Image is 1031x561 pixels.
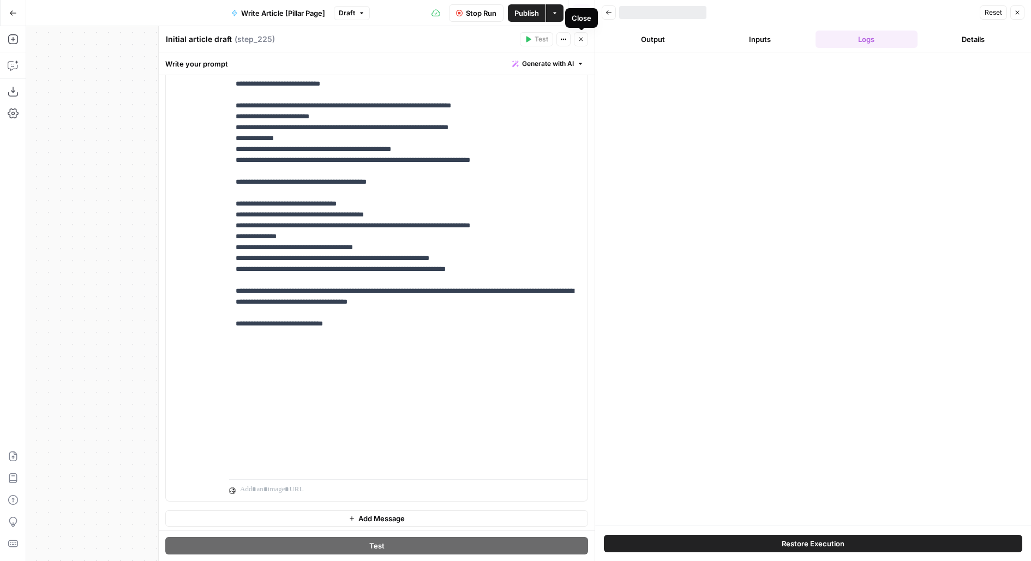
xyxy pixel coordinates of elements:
button: Reset [980,5,1007,20]
button: Logs [816,31,918,48]
button: Add Message [165,510,588,527]
button: Draft [334,6,370,20]
button: Stop Run [449,4,503,22]
span: Generate with AI [522,59,574,69]
div: Write your prompt [159,52,595,75]
button: Write Article [Pillar Page] [225,4,332,22]
span: Add Message [358,513,405,524]
button: Details [922,31,1024,48]
button: Test [520,32,553,46]
div: user [166,31,220,501]
span: ( step_225 ) [235,34,275,45]
span: Reset [985,8,1002,17]
button: Test [165,537,588,554]
button: Restore Execution [604,535,1022,552]
span: Publish [514,8,539,19]
span: Stop Run [466,8,496,19]
button: Generate with AI [508,57,588,71]
button: Inputs [709,31,811,48]
textarea: Initial article draft [166,34,232,45]
button: Publish [508,4,546,22]
span: Restore Execution [782,538,844,549]
span: Draft [339,8,355,18]
button: Output [602,31,704,48]
span: Test [535,34,548,44]
span: Write Article [Pillar Page] [241,8,325,19]
span: Test [369,540,385,551]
